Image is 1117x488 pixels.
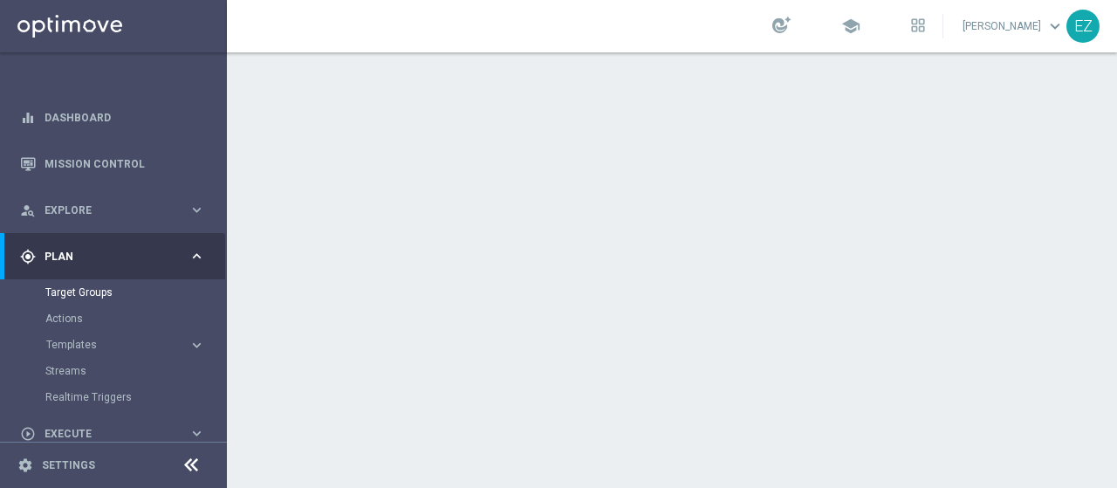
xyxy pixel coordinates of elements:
span: Templates [46,340,171,350]
div: Execute [20,426,188,442]
span: Execute [45,429,188,439]
i: keyboard_arrow_right [188,337,205,354]
button: gps_fixed Plan keyboard_arrow_right [19,250,206,264]
a: Dashboard [45,94,205,141]
button: Templates keyboard_arrow_right [45,338,206,352]
a: Mission Control [45,141,205,187]
span: school [841,17,860,36]
div: Templates [45,332,225,358]
i: gps_fixed [20,249,36,265]
div: Mission Control [20,141,205,187]
div: Templates [46,340,188,350]
div: Explore [20,203,188,218]
i: person_search [20,203,36,218]
div: Dashboard [20,94,205,141]
i: settings [17,457,33,473]
div: Realtime Triggers [45,384,225,410]
div: Target Groups [45,279,225,306]
i: keyboard_arrow_right [188,425,205,442]
button: equalizer Dashboard [19,111,206,125]
button: play_circle_outline Execute keyboard_arrow_right [19,427,206,441]
div: Plan [20,249,188,265]
i: keyboard_arrow_right [188,248,205,265]
div: Actions [45,306,225,332]
i: equalizer [20,110,36,126]
i: play_circle_outline [20,426,36,442]
a: Streams [45,364,182,378]
div: EZ [1066,10,1100,43]
div: Streams [45,358,225,384]
a: [PERSON_NAME]keyboard_arrow_down [961,13,1066,39]
button: person_search Explore keyboard_arrow_right [19,203,206,217]
span: Explore [45,205,188,216]
span: keyboard_arrow_down [1045,17,1065,36]
a: Actions [45,312,182,326]
a: Realtime Triggers [45,390,182,404]
i: keyboard_arrow_right [188,202,205,218]
button: Mission Control [19,157,206,171]
a: Settings [42,460,95,471]
span: Plan [45,251,188,262]
a: Target Groups [45,285,182,299]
